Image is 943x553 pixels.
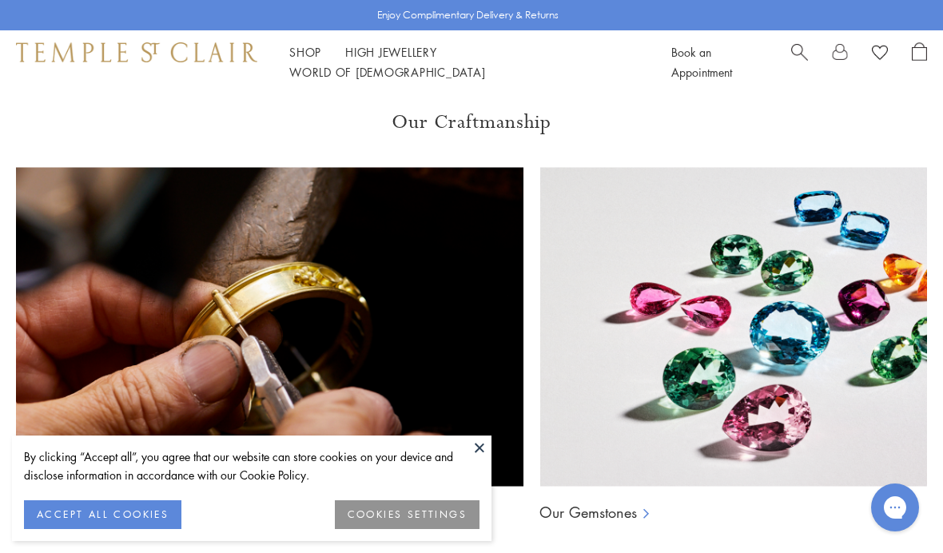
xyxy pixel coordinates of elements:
[912,42,927,82] a: Open Shopping Bag
[791,42,808,82] a: Search
[24,500,181,529] button: ACCEPT ALL COOKIES
[24,448,479,484] div: By clicking “Accept all”, you agree that our website can store cookies on your device and disclos...
[16,109,927,135] h3: Our Craftmanship
[539,503,637,522] a: Our Gemstones
[16,42,257,62] img: Temple St. Clair
[345,44,437,60] a: High JewelleryHigh Jewellery
[671,44,732,80] a: Book an Appointment
[16,167,523,487] img: Ball Chains
[863,478,927,537] iframe: Gorgias live chat messenger
[377,7,559,23] p: Enjoy Complimentary Delivery & Returns
[289,64,485,80] a: World of [DEMOGRAPHIC_DATA]World of [DEMOGRAPHIC_DATA]
[872,42,888,66] a: View Wishlist
[289,44,321,60] a: ShopShop
[289,42,635,82] nav: Main navigation
[335,500,479,529] button: COOKIES SETTINGS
